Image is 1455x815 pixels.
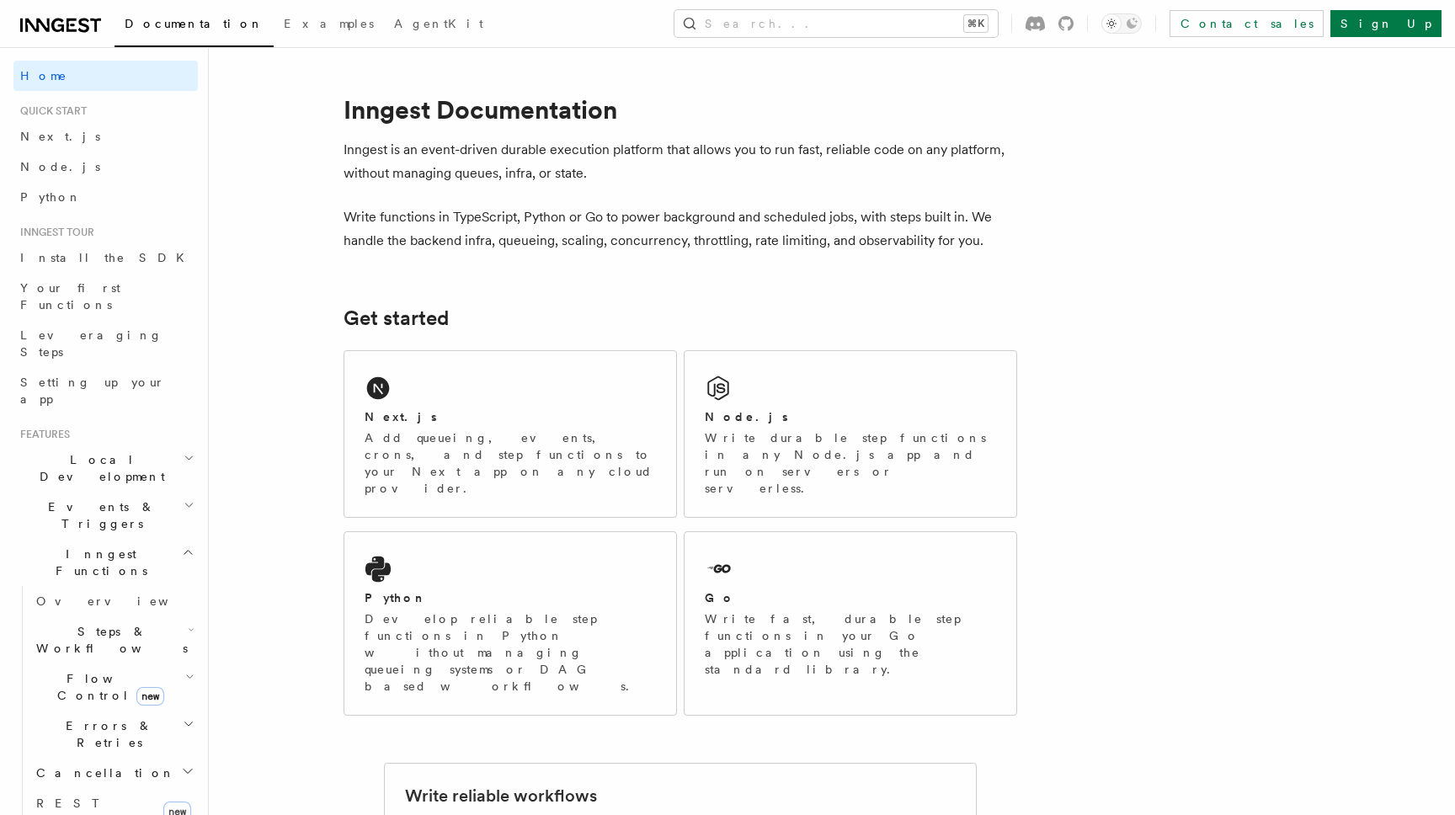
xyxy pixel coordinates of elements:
[964,15,988,32] kbd: ⌘K
[344,350,677,518] a: Next.jsAdd queueing, events, crons, and step functions to your Next app on any cloud provider.
[344,531,677,716] a: PythonDevelop reliable step functions in Python without managing queueing systems or DAG based wo...
[405,784,597,807] h2: Write reliable workflows
[13,445,198,492] button: Local Development
[705,408,788,425] h2: Node.js
[274,5,384,45] a: Examples
[344,205,1017,253] p: Write functions in TypeScript, Python or Go to power background and scheduled jobs, with steps bu...
[29,663,198,711] button: Flow Controlnew
[13,320,198,367] a: Leveraging Steps
[365,429,656,497] p: Add queueing, events, crons, and step functions to your Next app on any cloud provider.
[29,616,198,663] button: Steps & Workflows
[13,121,198,152] a: Next.js
[20,328,163,359] span: Leveraging Steps
[20,67,67,84] span: Home
[13,273,198,320] a: Your first Functions
[29,670,185,704] span: Flow Control
[13,104,87,118] span: Quick start
[20,190,82,204] span: Python
[29,764,175,781] span: Cancellation
[29,758,198,788] button: Cancellation
[13,367,198,414] a: Setting up your app
[394,17,483,30] span: AgentKit
[13,152,198,182] a: Node.js
[13,451,184,485] span: Local Development
[1170,10,1324,37] a: Contact sales
[13,182,198,212] a: Python
[705,610,996,678] p: Write fast, durable step functions in your Go application using the standard library.
[13,428,70,441] span: Features
[13,61,198,91] a: Home
[13,242,198,273] a: Install the SDK
[20,251,195,264] span: Install the SDK
[20,376,165,406] span: Setting up your app
[365,408,437,425] h2: Next.js
[20,281,120,312] span: Your first Functions
[1330,10,1442,37] a: Sign Up
[13,546,182,579] span: Inngest Functions
[365,610,656,695] p: Develop reliable step functions in Python without managing queueing systems or DAG based workflows.
[136,687,164,706] span: new
[384,5,493,45] a: AgentKit
[684,531,1017,716] a: GoWrite fast, durable step functions in your Go application using the standard library.
[115,5,274,47] a: Documentation
[20,130,100,143] span: Next.js
[344,138,1017,185] p: Inngest is an event-driven durable execution platform that allows you to run fast, reliable code ...
[29,711,198,758] button: Errors & Retries
[29,586,198,616] a: Overview
[125,17,264,30] span: Documentation
[13,498,184,532] span: Events & Triggers
[20,160,100,173] span: Node.js
[365,589,427,606] h2: Python
[705,589,735,606] h2: Go
[344,306,449,330] a: Get started
[36,594,210,608] span: Overview
[705,429,996,497] p: Write durable step functions in any Node.js app and run on servers or serverless.
[684,350,1017,518] a: Node.jsWrite durable step functions in any Node.js app and run on servers or serverless.
[13,492,198,539] button: Events & Triggers
[13,226,94,239] span: Inngest tour
[674,10,998,37] button: Search...⌘K
[344,94,1017,125] h1: Inngest Documentation
[29,623,188,657] span: Steps & Workflows
[1101,13,1142,34] button: Toggle dark mode
[284,17,374,30] span: Examples
[29,717,183,751] span: Errors & Retries
[13,539,198,586] button: Inngest Functions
